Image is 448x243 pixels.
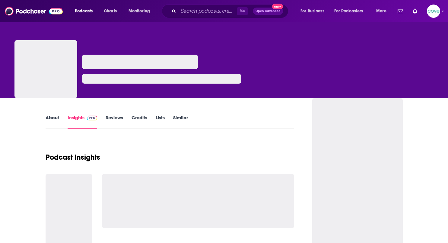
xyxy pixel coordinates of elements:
[256,10,281,13] span: Open Advanced
[100,6,120,16] a: Charts
[427,5,440,18] span: Logged in as CovePodcast
[106,115,123,129] a: Reviews
[124,6,158,16] button: open menu
[178,6,237,16] input: Search podcasts, credits, & more...
[272,4,283,9] span: New
[75,7,93,15] span: Podcasts
[372,6,394,16] button: open menu
[395,6,405,16] a: Show notifications dropdown
[46,153,100,162] h1: Podcast Insights
[68,115,97,129] a: InsightsPodchaser Pro
[5,5,63,17] img: Podchaser - Follow, Share and Rate Podcasts
[427,5,440,18] img: User Profile
[132,115,147,129] a: Credits
[427,5,440,18] button: Show profile menu
[129,7,150,15] span: Monitoring
[376,7,386,15] span: More
[253,8,283,15] button: Open AdvancedNew
[300,7,324,15] span: For Business
[173,115,188,129] a: Similar
[156,115,165,129] a: Lists
[334,7,363,15] span: For Podcasters
[296,6,332,16] button: open menu
[330,6,372,16] button: open menu
[71,6,100,16] button: open menu
[410,6,420,16] a: Show notifications dropdown
[167,4,294,18] div: Search podcasts, credits, & more...
[104,7,117,15] span: Charts
[87,116,97,120] img: Podchaser Pro
[237,7,248,15] span: ⌘ K
[46,115,59,129] a: About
